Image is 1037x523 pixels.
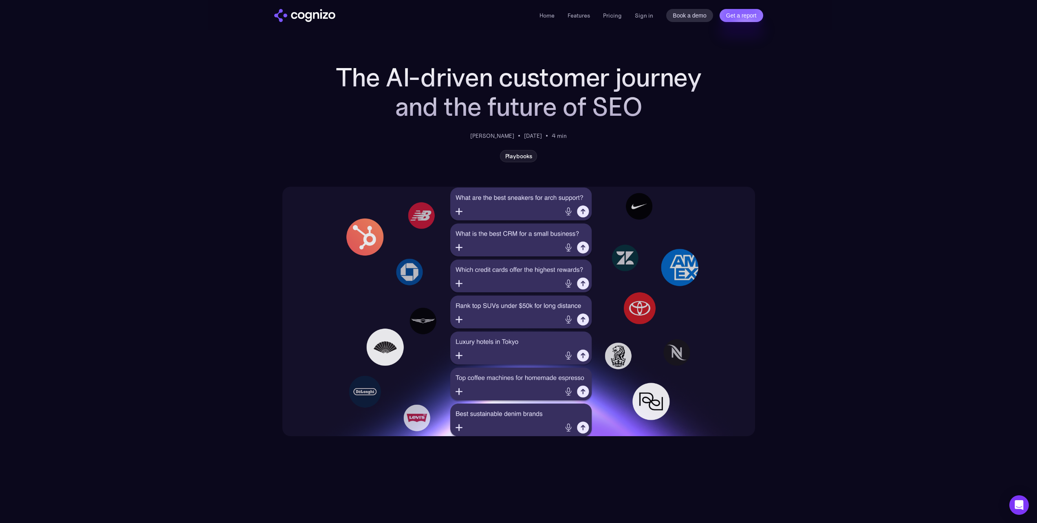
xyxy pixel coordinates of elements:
div: [DATE] [524,131,542,140]
a: Sign in [635,11,653,20]
a: Features [568,12,590,19]
a: Pricing [603,12,622,19]
img: cognizo logo [274,9,335,22]
div: 4 min [552,131,567,140]
a: Book a demo [666,9,713,22]
a: home [274,9,335,22]
div: Playbooks [505,153,532,159]
a: Home [539,12,555,19]
h1: The AI-driven customer journey and the future of SEO [335,63,702,121]
div: Open Intercom Messenger [1009,495,1029,515]
div: [PERSON_NAME] [470,131,514,140]
a: Get a report [720,9,763,22]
